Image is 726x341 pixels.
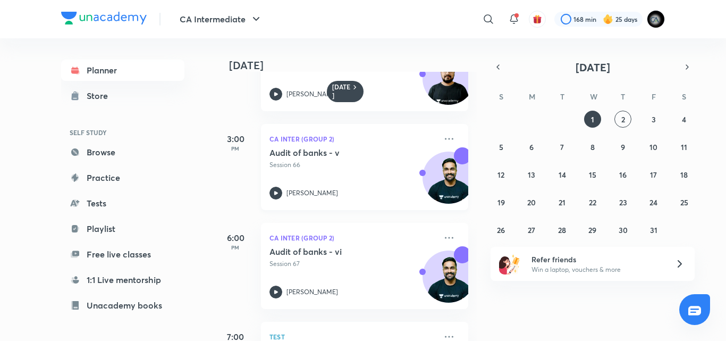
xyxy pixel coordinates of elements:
[603,14,613,24] img: streak
[614,111,631,128] button: October 2, 2025
[676,194,693,211] button: October 25, 2025
[493,194,510,211] button: October 19, 2025
[558,225,566,235] abbr: October 28, 2025
[523,221,540,238] button: October 27, 2025
[645,111,662,128] button: October 3, 2025
[614,221,631,238] button: October 30, 2025
[286,188,338,198] p: [PERSON_NAME]
[61,167,184,188] a: Practice
[269,246,402,257] h5: Audit of banks - vi
[619,225,628,235] abbr: October 30, 2025
[645,221,662,238] button: October 31, 2025
[621,142,625,152] abbr: October 9, 2025
[647,10,665,28] img: poojita Agrawal
[528,170,535,180] abbr: October 13, 2025
[286,287,338,297] p: [PERSON_NAME]
[61,193,184,214] a: Tests
[61,244,184,265] a: Free live classes
[650,170,657,180] abbr: October 17, 2025
[584,221,601,238] button: October 29, 2025
[676,138,693,155] button: October 11, 2025
[590,92,597,102] abbr: Wednesday
[61,85,184,106] a: Store
[559,170,566,180] abbr: October 14, 2025
[531,254,662,265] h6: Refer friends
[680,197,688,207] abbr: October 25, 2025
[614,194,631,211] button: October 23, 2025
[269,259,436,269] p: Session 67
[649,197,657,207] abbr: October 24, 2025
[523,166,540,183] button: October 13, 2025
[499,142,503,152] abbr: October 5, 2025
[576,60,610,74] span: [DATE]
[229,59,479,72] h4: [DATE]
[591,114,594,124] abbr: October 1, 2025
[61,269,184,290] a: 1:1 Live mentorship
[584,166,601,183] button: October 15, 2025
[269,132,436,145] p: CA Inter (Group 2)
[423,157,474,209] img: Avatar
[61,295,184,316] a: Unacademy books
[61,60,184,81] a: Planner
[645,166,662,183] button: October 17, 2025
[531,265,662,275] p: Win a laptop, vouchers & more
[619,170,627,180] abbr: October 16, 2025
[523,138,540,155] button: October 6, 2025
[173,9,269,30] button: CA Intermediate
[584,138,601,155] button: October 8, 2025
[619,197,627,207] abbr: October 23, 2025
[286,89,338,99] p: [PERSON_NAME]
[269,147,402,158] h5: Audit of banks - v
[497,197,505,207] abbr: October 19, 2025
[533,14,542,24] img: avatar
[61,142,184,163] a: Browse
[61,123,184,142] h6: SELF STUDY
[423,256,474,307] img: Avatar
[529,92,535,102] abbr: Monday
[528,225,535,235] abbr: October 27, 2025
[529,11,546,28] button: avatar
[621,114,625,124] abbr: October 2, 2025
[559,197,565,207] abbr: October 21, 2025
[676,166,693,183] button: October 18, 2025
[493,221,510,238] button: October 26, 2025
[61,218,184,239] a: Playlist
[584,111,601,128] button: October 1, 2025
[652,92,656,102] abbr: Friday
[676,111,693,128] button: October 4, 2025
[649,142,657,152] abbr: October 10, 2025
[680,170,688,180] abbr: October 18, 2025
[554,194,571,211] button: October 21, 2025
[493,166,510,183] button: October 12, 2025
[554,166,571,183] button: October 14, 2025
[87,89,114,102] div: Store
[497,170,504,180] abbr: October 12, 2025
[505,60,680,74] button: [DATE]
[332,83,351,100] h6: [DATE]
[589,170,596,180] abbr: October 15, 2025
[497,225,505,235] abbr: October 26, 2025
[560,92,564,102] abbr: Tuesday
[682,92,686,102] abbr: Saturday
[529,142,534,152] abbr: October 6, 2025
[523,194,540,211] button: October 20, 2025
[681,142,687,152] abbr: October 11, 2025
[214,132,257,145] h5: 3:00
[527,197,536,207] abbr: October 20, 2025
[590,142,595,152] abbr: October 8, 2025
[269,231,436,244] p: CA Inter (Group 2)
[645,194,662,211] button: October 24, 2025
[560,142,564,152] abbr: October 7, 2025
[499,253,520,275] img: referral
[214,145,257,152] p: PM
[650,225,657,235] abbr: October 31, 2025
[621,92,625,102] abbr: Thursday
[614,138,631,155] button: October 9, 2025
[269,160,436,170] p: Session 66
[499,92,503,102] abbr: Sunday
[214,231,257,244] h5: 6:00
[61,12,147,24] img: Company Logo
[645,138,662,155] button: October 10, 2025
[682,114,686,124] abbr: October 4, 2025
[493,138,510,155] button: October 5, 2025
